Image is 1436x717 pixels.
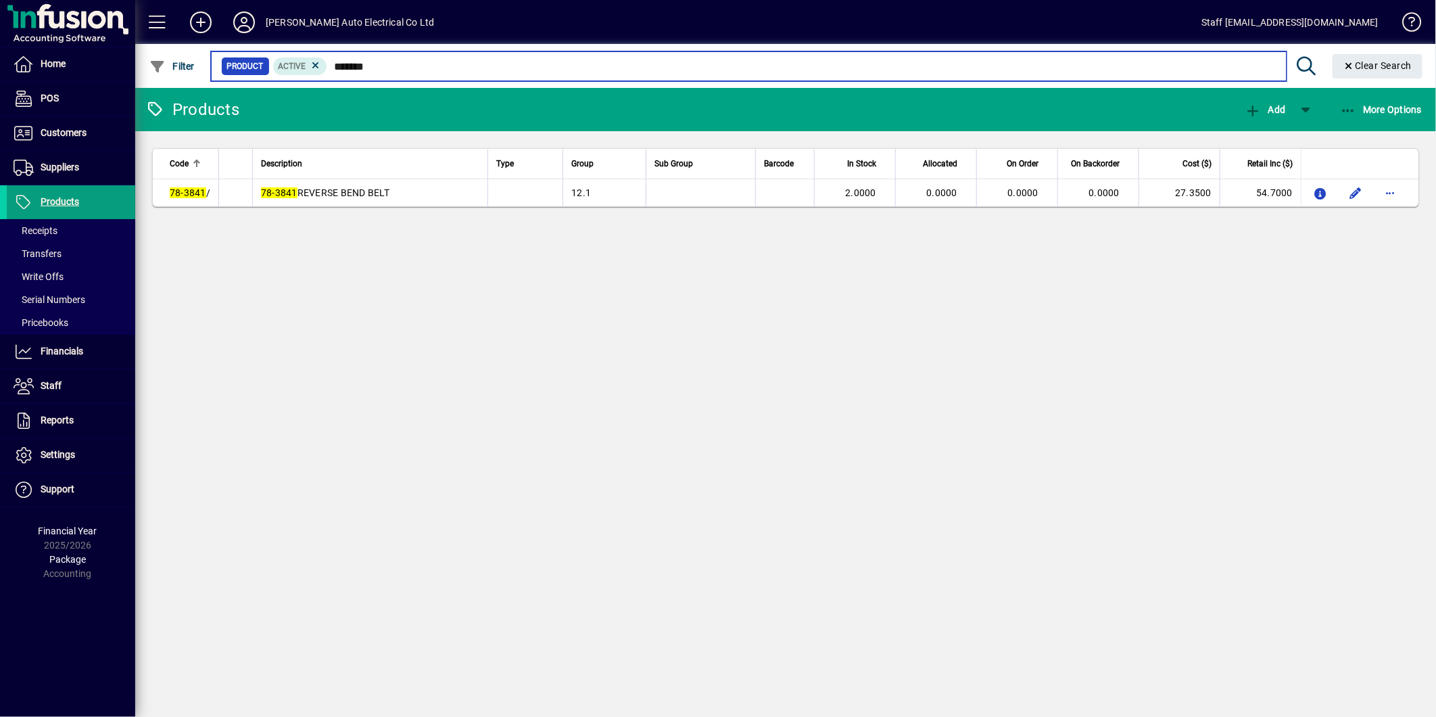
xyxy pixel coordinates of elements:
span: Active [279,62,306,71]
a: Suppliers [7,151,135,185]
div: [PERSON_NAME] Auto Electrical Co Ltd [266,11,434,33]
span: Financial Year [39,526,97,536]
span: Write Offs [14,271,64,282]
div: Products [145,99,239,120]
span: 12.1 [571,187,591,198]
span: More Options [1340,104,1422,115]
div: Sub Group [654,156,747,171]
span: Products [41,196,79,207]
a: Write Offs [7,265,135,288]
span: Barcode [764,156,794,171]
span: Clear Search [1343,60,1412,71]
div: On Backorder [1066,156,1132,171]
span: Support [41,484,74,494]
button: Filter [146,54,198,78]
button: Add [1241,97,1289,122]
span: 0.0000 [1089,187,1120,198]
span: Serial Numbers [14,294,85,305]
span: Customers [41,127,87,138]
span: 2.0000 [846,187,877,198]
span: Reports [41,415,74,425]
span: Group [571,156,594,171]
span: 0.0000 [1008,187,1039,198]
span: Staff [41,380,62,391]
span: Type [496,156,514,171]
span: Settings [41,449,75,460]
button: Clear [1333,54,1423,78]
span: Suppliers [41,162,79,172]
span: Allocated [923,156,957,171]
a: Knowledge Base [1392,3,1419,47]
td: 54.7000 [1220,179,1301,206]
a: Customers [7,116,135,150]
span: Add [1245,104,1285,115]
span: Product [227,60,264,73]
span: Description [261,156,302,171]
a: Settings [7,438,135,472]
span: 0.0000 [927,187,958,198]
a: Support [7,473,135,507]
span: Code [170,156,189,171]
span: Cost ($) [1182,156,1212,171]
span: / [170,187,210,198]
span: Receipts [14,225,57,236]
div: Description [261,156,479,171]
a: Transfers [7,242,135,265]
span: Retail Inc ($) [1247,156,1293,171]
div: On Order [985,156,1051,171]
button: Edit [1345,182,1366,204]
span: Filter [149,61,195,72]
a: POS [7,82,135,116]
span: Sub Group [654,156,693,171]
span: Package [49,554,86,565]
div: Allocated [904,156,970,171]
span: Home [41,58,66,69]
a: Home [7,47,135,81]
a: Serial Numbers [7,288,135,311]
mat-chip: Activation Status: Active [273,57,327,75]
span: Transfers [14,248,62,259]
a: Receipts [7,219,135,242]
div: Code [170,156,210,171]
button: More options [1380,182,1402,204]
span: In Stock [847,156,876,171]
button: Add [179,10,222,34]
span: Financials [41,346,83,356]
div: Group [571,156,638,171]
div: Barcode [764,156,806,171]
span: On Backorder [1071,156,1120,171]
button: More Options [1337,97,1426,122]
span: On Order [1007,156,1038,171]
span: POS [41,93,59,103]
a: Financials [7,335,135,369]
a: Pricebooks [7,311,135,334]
div: Staff [EMAIL_ADDRESS][DOMAIN_NAME] [1201,11,1379,33]
td: 27.3500 [1139,179,1220,206]
em: 78-3841 [261,187,297,198]
a: Reports [7,404,135,438]
span: REVERSE BEND BELT [261,187,389,198]
button: Profile [222,10,266,34]
a: Staff [7,369,135,403]
div: In Stock [823,156,888,171]
div: Type [496,156,555,171]
span: Pricebooks [14,317,68,328]
em: 78-3841 [170,187,206,198]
